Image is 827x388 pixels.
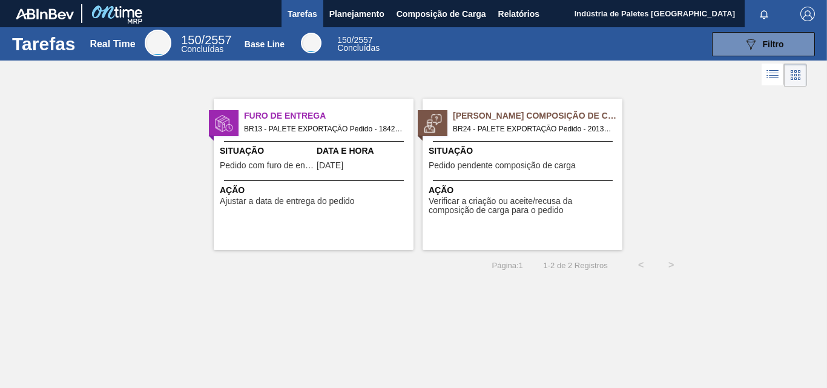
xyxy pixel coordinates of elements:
[145,30,171,56] div: Real Time
[244,122,404,136] span: BR13 - PALETE EXPORTAÇÃO Pedido - 1842414
[16,8,74,19] img: TNhmsLtSVTkK8tSr43FrP2fwEKptu5GPRR3wAAAABJRU5ErkJggg==
[337,35,351,45] span: 150
[181,33,231,47] span: / 2557
[541,261,608,270] span: 1 - 2 de 2 Registros
[429,161,576,170] span: Pedido pendente composição de carga
[763,39,784,49] span: Filtro
[429,145,619,157] span: Situação
[397,7,486,21] span: Composição de Carga
[656,250,687,280] button: >
[220,145,314,157] span: Situação
[492,261,523,270] span: Página : 1
[453,122,613,136] span: BR24 - PALETE EXPORTAÇÃO Pedido - 2013732
[337,43,380,53] span: Concluídas
[288,7,317,21] span: Tarefas
[712,32,815,56] button: Filtro
[317,161,343,170] span: 05/01/2025,
[498,7,539,21] span: Relatórios
[337,35,372,45] span: / 2557
[626,250,656,280] button: <
[301,33,321,53] div: Base Line
[317,145,410,157] span: Data e Hora
[429,197,619,215] span: Verificar a criação ou aceite/recusa da composição de carga para o pedido
[244,110,413,122] span: Furo de Entrega
[220,197,355,206] span: Ajustar a data de entrega do pedido
[453,110,622,122] span: Pedido Aguardando Composição de Carga
[12,37,76,51] h1: Tarefas
[337,36,380,52] div: Base Line
[181,35,231,53] div: Real Time
[800,7,815,21] img: Logout
[181,33,201,47] span: 150
[424,114,442,133] img: status
[745,5,783,22] button: Notificações
[220,184,410,197] span: Ação
[90,39,135,50] div: Real Time
[429,184,619,197] span: Ação
[220,161,314,170] span: Pedido com furo de entrega
[784,64,807,87] div: Visão em Cards
[329,7,384,21] span: Planejamento
[181,44,223,54] span: Concluídas
[215,114,233,133] img: status
[762,64,784,87] div: Visão em Lista
[245,39,285,49] div: Base Line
